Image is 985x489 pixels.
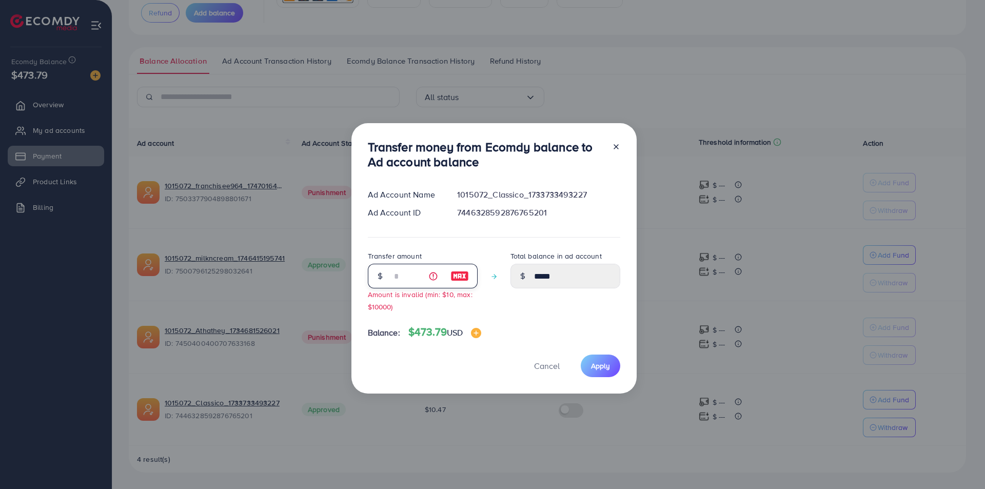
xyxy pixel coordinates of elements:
[581,355,620,377] button: Apply
[534,360,560,371] span: Cancel
[368,140,604,169] h3: Transfer money from Ecomdy balance to Ad account balance
[591,361,610,371] span: Apply
[368,251,422,261] label: Transfer amount
[521,355,573,377] button: Cancel
[941,443,977,481] iframe: Chat
[368,327,400,339] span: Balance:
[449,207,628,219] div: 7446328592876765201
[360,207,449,219] div: Ad Account ID
[360,189,449,201] div: Ad Account Name
[449,189,628,201] div: 1015072_Classico_1733733493227
[447,327,463,338] span: USD
[408,326,482,339] h4: $473.79
[368,289,472,311] small: Amount is invalid (min: $10, max: $10000)
[510,251,602,261] label: Total balance in ad account
[450,270,469,282] img: image
[471,328,481,338] img: image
